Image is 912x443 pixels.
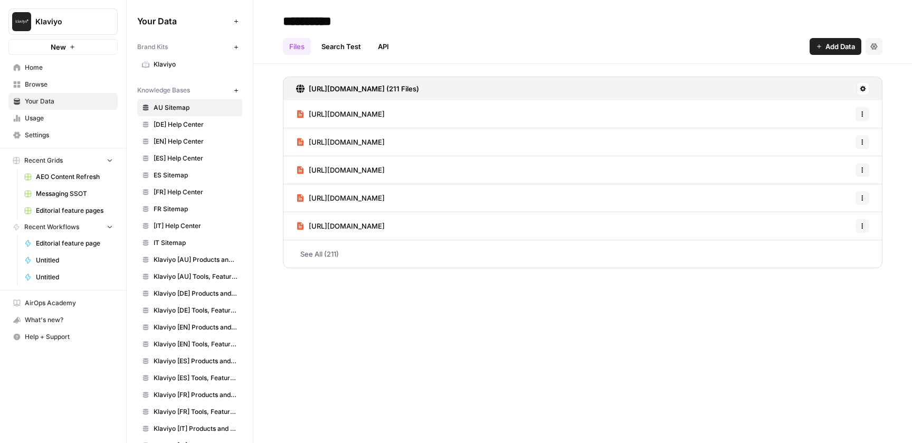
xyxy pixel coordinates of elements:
[296,212,385,240] a: [URL][DOMAIN_NAME]
[137,234,242,251] a: IT Sitemap
[8,312,118,328] button: What's new?
[825,41,855,52] span: Add Data
[154,221,237,231] span: [IT] Help Center
[283,240,882,268] a: See All (211)
[12,12,31,31] img: Klaviyo Logo
[137,285,242,302] a: Klaviyo [DE] Products and Solutions
[296,184,385,212] a: [URL][DOMAIN_NAME]
[36,272,113,282] span: Untitled
[24,222,79,232] span: Recent Workflows
[283,38,311,55] a: Files
[137,184,242,201] a: [FR] Help Center
[154,60,237,69] span: Klaviyo
[20,252,118,269] a: Untitled
[35,16,99,27] span: Klaviyo
[137,319,242,336] a: Klaviyo [EN] Products and Solutions
[309,109,385,119] span: [URL][DOMAIN_NAME]
[8,8,118,35] button: Workspace: Klaviyo
[8,295,118,312] a: AirOps Academy
[137,268,242,285] a: Klaviyo [AU] Tools, Features, Marketing Resources, Glossary, Blogs
[8,59,118,76] a: Home
[137,403,242,420] a: Klaviyo [FR] Tools, Features, Marketing Resources, Glossary, Blogs
[36,172,113,182] span: AEO Content Refresh
[137,201,242,218] a: FR Sitemap
[25,80,113,89] span: Browse
[8,219,118,235] button: Recent Workflows
[309,221,385,231] span: [URL][DOMAIN_NAME]
[137,370,242,387] a: Klaviyo [ES] Tools, Features, Marketing Resources, Glossary, Blogs
[154,103,237,112] span: AU Sitemap
[154,137,237,146] span: [EN] Help Center
[137,353,242,370] a: Klaviyo [ES] Products and Solutions
[20,235,118,252] a: Editorial feature page
[154,289,237,298] span: Klaviyo [DE] Products and Solutions
[154,154,237,163] span: [ES] Help Center
[137,150,242,167] a: [ES] Help Center
[36,256,113,265] span: Untitled
[309,83,419,94] h3: [URL][DOMAIN_NAME] (211 Files)
[296,100,385,128] a: [URL][DOMAIN_NAME]
[154,187,237,197] span: [FR] Help Center
[154,204,237,214] span: FR Sitemap
[296,128,385,156] a: [URL][DOMAIN_NAME]
[137,116,242,133] a: [DE] Help Center
[154,255,237,265] span: Klaviyo [AU] Products and Solutions
[137,42,168,52] span: Brand Kits
[154,120,237,129] span: [DE] Help Center
[154,424,237,433] span: Klaviyo [IT] Products and Solutions
[137,86,190,95] span: Knowledge Bases
[36,206,113,215] span: Editorial feature pages
[137,387,242,403] a: Klaviyo [FR] Products and Solutions
[137,133,242,150] a: [EN] Help Center
[8,110,118,127] a: Usage
[20,269,118,286] a: Untitled
[372,38,395,55] a: API
[315,38,367,55] a: Search Test
[154,306,237,315] span: Klaviyo [DE] Tools, Features, Marketing Resources, Glossary, Blogs
[25,130,113,140] span: Settings
[24,156,63,165] span: Recent Grids
[8,93,118,110] a: Your Data
[20,185,118,202] a: Messaging SSOT
[154,171,237,180] span: ES Sitemap
[25,332,113,342] span: Help + Support
[154,272,237,281] span: Klaviyo [AU] Tools, Features, Marketing Resources, Glossary, Blogs
[25,63,113,72] span: Home
[154,407,237,417] span: Klaviyo [FR] Tools, Features, Marketing Resources, Glossary, Blogs
[137,167,242,184] a: ES Sitemap
[137,15,230,27] span: Your Data
[154,390,237,400] span: Klaviyo [FR] Products and Solutions
[25,298,113,308] span: AirOps Academy
[154,238,237,248] span: IT Sitemap
[9,312,117,328] div: What's new?
[309,193,385,203] span: [URL][DOMAIN_NAME]
[154,340,237,349] span: Klaviyo [EN] Tools, Features, Marketing Resources, Glossary, Blogs
[36,239,113,248] span: Editorial feature page
[8,76,118,93] a: Browse
[137,56,242,73] a: Klaviyo
[25,114,113,123] span: Usage
[8,328,118,345] button: Help + Support
[137,218,242,234] a: [IT] Help Center
[25,97,113,106] span: Your Data
[154,323,237,332] span: Klaviyo [EN] Products and Solutions
[296,77,419,100] a: [URL][DOMAIN_NAME] (211 Files)
[20,168,118,185] a: AEO Content Refresh
[8,127,118,144] a: Settings
[137,336,242,353] a: Klaviyo [EN] Tools, Features, Marketing Resources, Glossary, Blogs
[36,189,113,199] span: Messaging SSOT
[8,153,118,168] button: Recent Grids
[309,165,385,175] span: [URL][DOMAIN_NAME]
[8,39,118,55] button: New
[137,420,242,437] a: Klaviyo [IT] Products and Solutions
[810,38,861,55] button: Add Data
[137,99,242,116] a: AU Sitemap
[137,251,242,268] a: Klaviyo [AU] Products and Solutions
[20,202,118,219] a: Editorial feature pages
[51,42,66,52] span: New
[296,156,385,184] a: [URL][DOMAIN_NAME]
[154,356,237,366] span: Klaviyo [ES] Products and Solutions
[309,137,385,147] span: [URL][DOMAIN_NAME]
[154,373,237,383] span: Klaviyo [ES] Tools, Features, Marketing Resources, Glossary, Blogs
[137,302,242,319] a: Klaviyo [DE] Tools, Features, Marketing Resources, Glossary, Blogs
